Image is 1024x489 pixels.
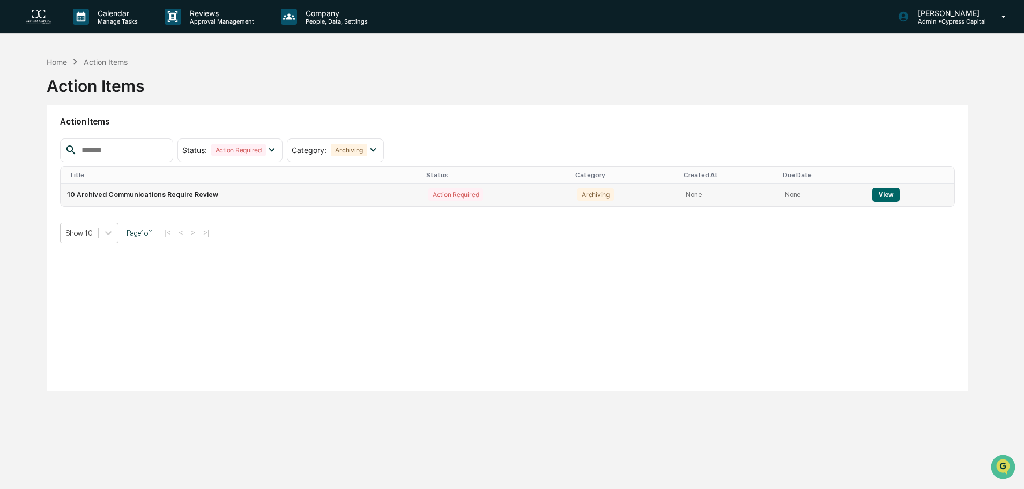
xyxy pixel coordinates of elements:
[84,57,128,67] div: Action Items
[684,171,774,179] div: Created At
[426,171,567,179] div: Status
[181,18,259,25] p: Approval Management
[176,228,187,237] button: <
[28,49,177,60] input: Clear
[872,191,900,199] a: View
[127,229,153,237] span: Page 1 of 1
[182,85,195,98] button: Start new chat
[21,156,68,166] span: Data Lookup
[990,454,1019,483] iframe: Open customer support
[6,151,72,171] a: 🔎Data Lookup
[88,135,133,146] span: Attestations
[61,184,422,206] td: 10 Archived Communications Require Review
[188,228,198,237] button: >
[89,18,143,25] p: Manage Tasks
[21,135,69,146] span: Preclearance
[6,131,73,150] a: 🖐️Preclearance
[181,9,259,18] p: Reviews
[909,18,986,25] p: Admin • Cypress Capital
[297,18,373,25] p: People, Data, Settings
[182,145,207,155] span: Status :
[78,136,86,145] div: 🗄️
[872,188,900,202] button: View
[161,228,174,237] button: |<
[211,144,266,156] div: Action Required
[11,23,195,40] p: How can we help?
[297,9,373,18] p: Company
[26,10,51,24] img: logo
[11,136,19,145] div: 🖐️
[783,171,862,179] div: Due Date
[89,9,143,18] p: Calendar
[292,145,327,155] span: Category :
[428,188,483,201] div: Action Required
[778,184,866,206] td: None
[909,9,986,18] p: [PERSON_NAME]
[331,144,367,156] div: Archiving
[577,188,614,201] div: Archiving
[107,182,130,190] span: Pylon
[69,171,418,179] div: Title
[60,116,955,127] h2: Action Items
[200,228,212,237] button: >|
[11,157,19,165] div: 🔎
[76,181,130,190] a: Powered byPylon
[36,82,176,93] div: Start new chat
[73,131,137,150] a: 🗄️Attestations
[47,57,67,67] div: Home
[47,68,144,96] div: Action Items
[679,184,778,206] td: None
[36,93,136,101] div: We're available if you need us!
[11,82,30,101] img: 1746055101610-c473b297-6a78-478c-a979-82029cc54cd1
[575,171,675,179] div: Category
